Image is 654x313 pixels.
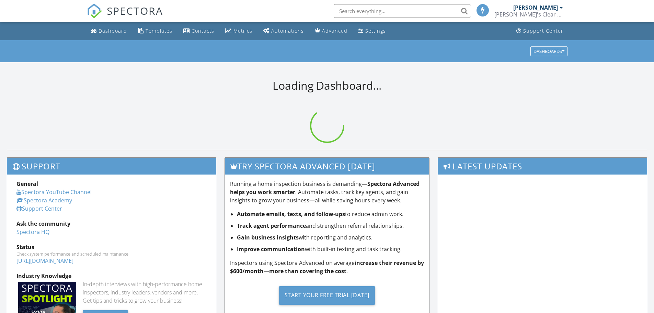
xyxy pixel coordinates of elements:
a: Automations (Basic) [261,25,307,37]
strong: General [16,180,38,188]
strong: Gain business insights [237,234,299,241]
img: The Best Home Inspection Software - Spectora [87,3,102,19]
a: Advanced [312,25,350,37]
div: Check system performance and scheduled maintenance. [16,251,207,257]
a: Spectora Academy [16,197,72,204]
a: SPECTORA [87,9,163,24]
p: Running a home inspection business is demanding— . Automate tasks, track key agents, and gain ins... [230,180,424,204]
h3: Support [7,158,216,175]
li: and strengthen referral relationships. [237,222,424,230]
a: Contacts [181,25,217,37]
div: Dashboards [533,49,564,54]
li: with reporting and analytics. [237,233,424,242]
div: Support Center [523,27,563,34]
div: Templates [146,27,172,34]
div: Status [16,243,207,251]
a: Support Center [16,205,62,212]
strong: Spectora Advanced helps you work smarter [230,180,420,196]
button: Dashboards [530,46,567,56]
strong: Track agent performance [237,222,306,230]
strong: Automate emails, texts, and follow-ups [237,210,345,218]
a: Start Your Free Trial [DATE] [230,281,424,310]
span: SPECTORA [107,3,163,18]
a: Spectora YouTube Channel [16,188,92,196]
h3: Try spectora advanced [DATE] [225,158,429,175]
input: Search everything... [334,4,471,18]
div: In-depth interviews with high-performance home inspectors, industry leaders, vendors and more. Ge... [83,280,207,305]
div: Metrics [233,27,252,34]
h3: Latest Updates [438,158,647,175]
div: Settings [365,27,386,34]
div: Mike's Clear View Inspections LLC [494,11,563,18]
strong: increase their revenue by $600/month—more than covering the cost [230,259,424,275]
div: Ask the community [16,220,207,228]
a: Spectora HQ [16,228,49,236]
a: Support Center [514,25,566,37]
a: Templates [135,25,175,37]
div: Dashboard [99,27,127,34]
a: [URL][DOMAIN_NAME] [16,257,73,265]
div: Contacts [192,27,214,34]
div: Industry Knowledge [16,272,207,280]
a: Metrics [222,25,255,37]
a: Settings [356,25,389,37]
p: Inspectors using Spectora Advanced on average . [230,259,424,275]
div: Start Your Free Trial [DATE] [279,286,375,305]
a: Dashboard [88,25,130,37]
div: [PERSON_NAME] [513,4,558,11]
li: to reduce admin work. [237,210,424,218]
li: with built-in texting and task tracking. [237,245,424,253]
div: Automations [271,27,304,34]
div: Advanced [322,27,347,34]
strong: Improve communication [237,245,305,253]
